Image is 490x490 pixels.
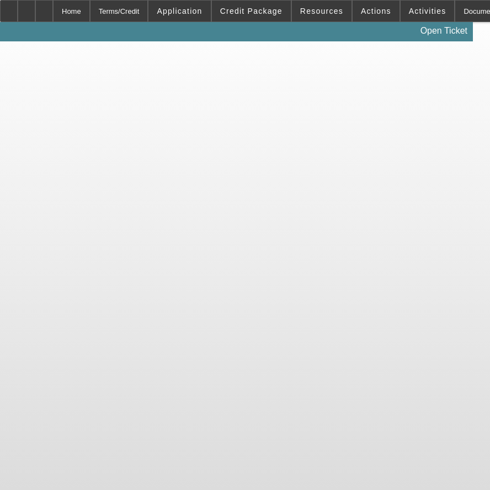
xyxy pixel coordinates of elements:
[409,7,446,15] span: Activities
[292,1,351,22] button: Resources
[148,1,210,22] button: Application
[361,7,391,15] span: Actions
[401,1,455,22] button: Activities
[300,7,343,15] span: Resources
[353,1,400,22] button: Actions
[157,7,202,15] span: Application
[416,22,472,40] a: Open Ticket
[212,1,291,22] button: Credit Package
[220,7,283,15] span: Credit Package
